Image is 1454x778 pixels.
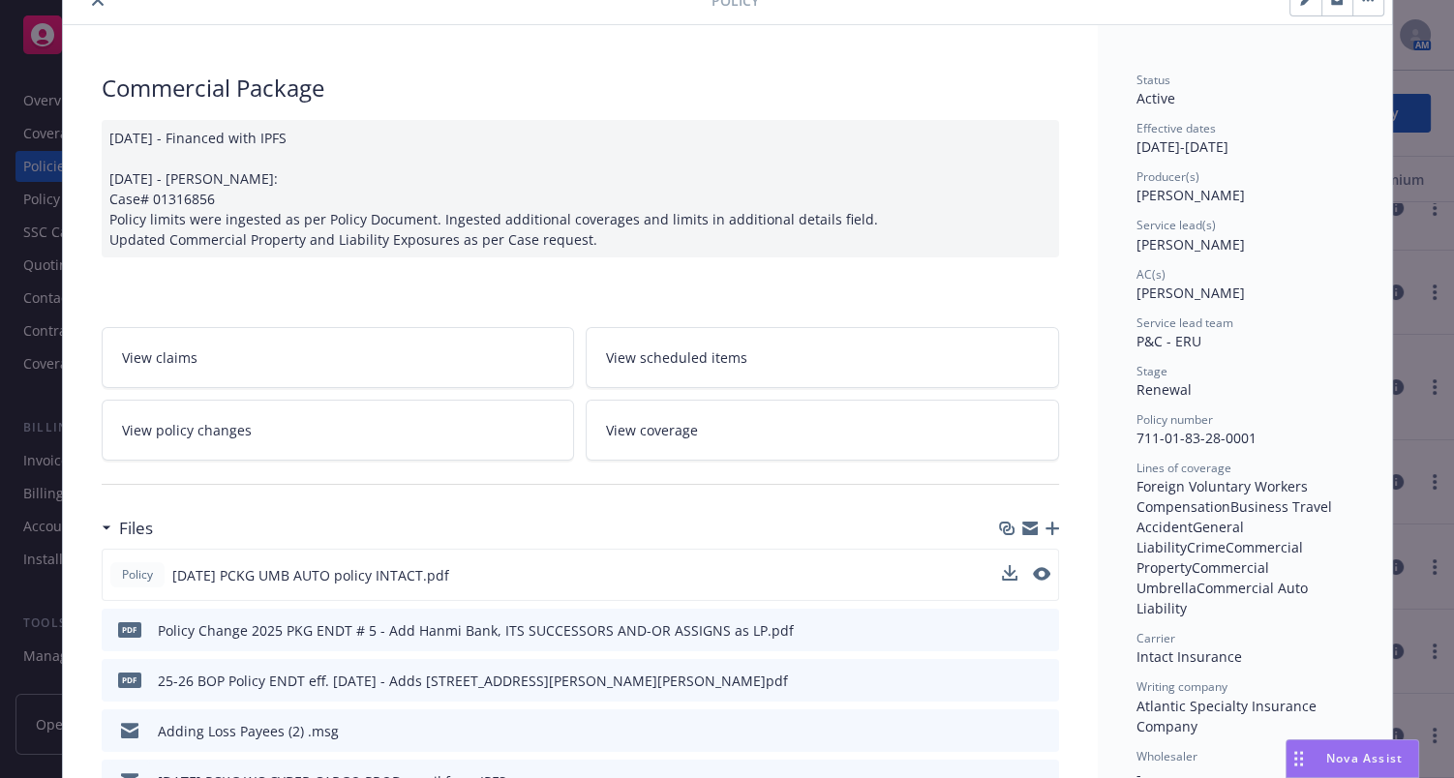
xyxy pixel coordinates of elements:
[1136,558,1273,597] span: Commercial Umbrella
[1034,671,1051,691] button: preview file
[586,327,1059,388] a: View scheduled items
[1136,429,1257,447] span: 711-01-83-28-0001
[102,72,1059,105] div: Commercial Package
[1003,721,1018,741] button: download file
[158,620,794,641] div: Policy Change 2025 PKG ENDT # 5 - Add Hanmi Bank, ITS SUCCESSORS AND-OR ASSIGNS as LP.pdf
[1136,235,1245,254] span: [PERSON_NAME]
[118,673,141,687] span: pdf
[1136,314,1233,331] span: Service lead team
[1136,411,1213,428] span: Policy number
[1136,518,1248,556] span: General Liability
[1136,579,1312,617] span: Commercial Auto Liability
[122,420,252,440] span: View policy changes
[1136,120,1353,157] div: [DATE] - [DATE]
[1326,750,1403,766] span: Nova Assist
[1187,538,1226,556] span: Crime
[1136,497,1336,536] span: Business Travel Accident
[586,400,1059,461] a: View coverage
[1136,630,1175,646] span: Carrier
[1136,168,1199,185] span: Producer(s)
[118,566,157,583] span: Policy
[102,516,153,541] div: Files
[1034,620,1051,641] button: preview file
[158,721,339,741] div: Adding Loss Payees (2) .msg
[1136,72,1170,88] span: Status
[1136,477,1312,516] span: Foreign Voluntary Workers Compensation
[1136,186,1245,204] span: [PERSON_NAME]
[119,516,153,541] h3: Files
[1136,266,1166,283] span: AC(s)
[1136,89,1175,107] span: Active
[122,347,197,368] span: View claims
[118,622,141,637] span: pdf
[102,400,575,461] a: View policy changes
[1286,739,1419,778] button: Nova Assist
[1002,565,1017,585] button: download file
[1033,565,1050,585] button: preview file
[1136,748,1197,764] span: Wholesaler
[1136,363,1167,379] span: Stage
[1136,284,1245,302] span: [PERSON_NAME]
[158,671,788,691] div: 25-26 BOP Policy ENDT eff. [DATE] - Adds [STREET_ADDRESS][PERSON_NAME][PERSON_NAME]pdf
[606,420,698,440] span: View coverage
[606,347,747,368] span: View scheduled items
[1287,740,1311,777] div: Drag to move
[1003,620,1018,641] button: download file
[102,120,1059,257] div: [DATE] - Financed with IPFS [DATE] - [PERSON_NAME]: Case# 01316856 Policy limits were ingested as...
[1136,647,1242,666] span: Intact Insurance
[1033,567,1050,581] button: preview file
[1136,332,1201,350] span: P&C - ERU
[1136,217,1216,233] span: Service lead(s)
[172,565,449,585] span: [DATE] PCKG UMB AUTO policy INTACT.pdf
[1136,380,1192,399] span: Renewal
[1136,678,1227,695] span: Writing company
[1002,565,1017,581] button: download file
[102,327,575,388] a: View claims
[1136,697,1320,735] span: Atlantic Specialty Insurance Company
[1136,120,1216,136] span: Effective dates
[1003,671,1018,691] button: download file
[1034,721,1051,741] button: preview file
[1136,538,1307,577] span: Commercial Property
[1136,460,1231,476] span: Lines of coverage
